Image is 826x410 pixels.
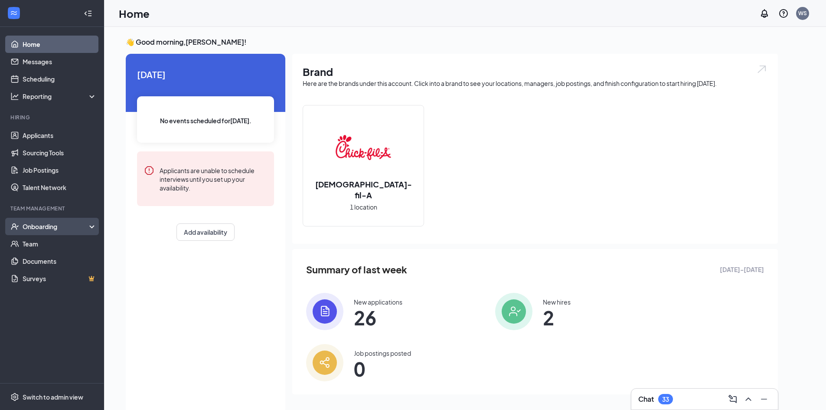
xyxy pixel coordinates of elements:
a: SurveysCrown [23,270,97,287]
span: No events scheduled for [DATE] . [160,116,251,125]
img: open.6027fd2a22e1237b5b06.svg [756,64,767,74]
svg: Collapse [84,9,92,18]
div: 33 [662,396,669,403]
img: icon [306,293,343,330]
h3: Chat [638,394,654,404]
div: New hires [543,298,571,306]
h3: 👋 Good morning, [PERSON_NAME] ! [126,37,778,47]
svg: Settings [10,393,19,401]
a: Team [23,235,97,253]
button: Minimize [757,392,771,406]
button: Add availability [176,223,235,241]
span: 0 [354,361,411,377]
a: Scheduling [23,70,97,88]
span: 2 [543,310,571,325]
div: WS [798,10,807,17]
span: Summary of last week [306,262,407,277]
a: Talent Network [23,179,97,196]
a: Sourcing Tools [23,144,97,161]
svg: Minimize [759,394,769,404]
svg: UserCheck [10,222,19,231]
a: Job Postings [23,161,97,179]
svg: Analysis [10,92,19,101]
div: New applications [354,298,402,306]
a: Messages [23,53,97,70]
a: Documents [23,253,97,270]
img: icon [495,293,532,330]
svg: ChevronUp [743,394,754,404]
img: Chick-fil-A [336,120,391,175]
h1: Brand [303,64,767,79]
div: Reporting [23,92,97,101]
span: [DATE] [137,68,274,81]
h1: Home [119,6,150,21]
span: 26 [354,310,402,325]
div: Applicants are unable to schedule interviews until you set up your availability. [160,165,267,192]
svg: Error [144,165,154,176]
div: Hiring [10,114,95,121]
button: ChevronUp [741,392,755,406]
div: Onboarding [23,222,89,231]
button: ComposeMessage [726,392,740,406]
div: Team Management [10,205,95,212]
svg: Notifications [759,8,770,19]
a: Applicants [23,127,97,144]
img: icon [306,344,343,381]
div: Job postings posted [354,349,411,358]
div: Switch to admin view [23,393,83,401]
a: Home [23,36,97,53]
svg: QuestionInfo [778,8,789,19]
svg: ComposeMessage [728,394,738,404]
div: Here are the brands under this account. Click into a brand to see your locations, managers, job p... [303,79,767,88]
svg: WorkstreamLogo [10,9,18,17]
span: 1 location [350,202,377,212]
h2: [DEMOGRAPHIC_DATA]-fil-A [303,179,424,200]
span: [DATE] - [DATE] [720,265,764,274]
